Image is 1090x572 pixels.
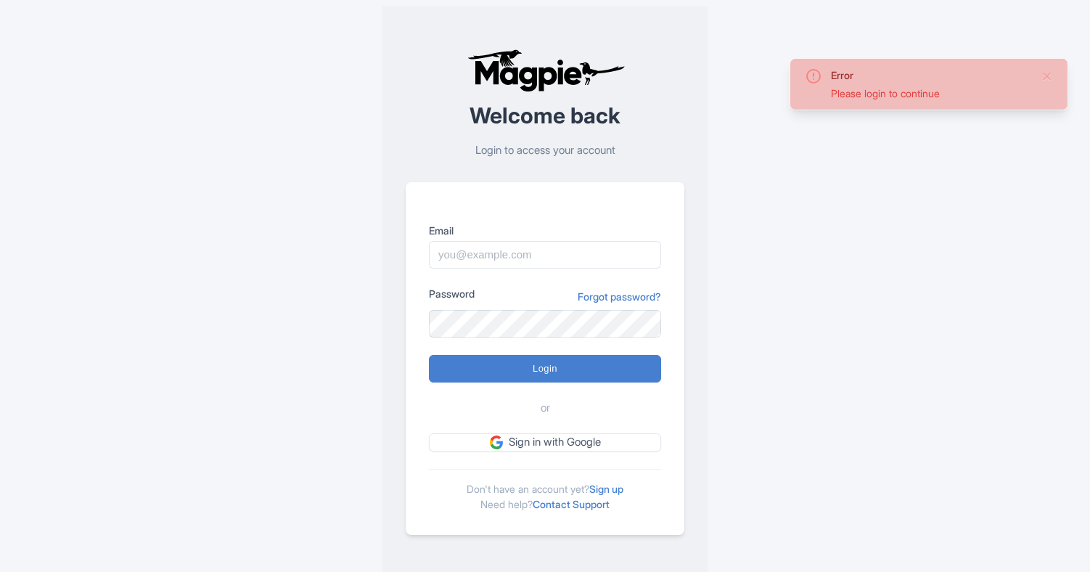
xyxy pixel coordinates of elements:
[429,469,661,512] div: Don't have an account yet? Need help?
[429,286,475,301] label: Password
[578,289,661,304] a: Forgot password?
[429,241,661,269] input: you@example.com
[589,483,623,495] a: Sign up
[490,436,503,449] img: google.svg
[406,142,684,159] p: Login to access your account
[541,400,550,417] span: or
[1041,68,1053,85] button: Close
[429,433,661,452] a: Sign in with Google
[406,104,684,128] h2: Welcome back
[831,86,1030,101] div: Please login to continue
[429,223,661,238] label: Email
[429,355,661,383] input: Login
[464,49,627,92] img: logo-ab69f6fb50320c5b225c76a69d11143b.png
[831,68,1030,83] div: Error
[533,498,610,510] a: Contact Support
